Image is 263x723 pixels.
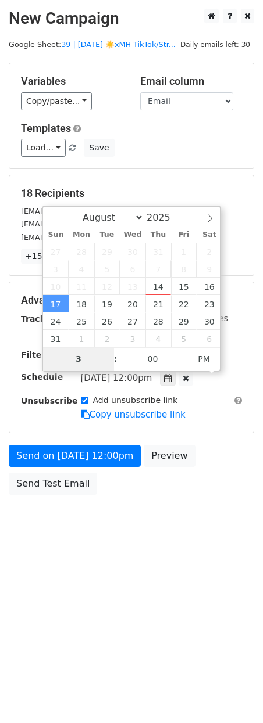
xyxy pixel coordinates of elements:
[145,312,171,330] span: August 28, 2025
[145,278,171,295] span: August 14, 2025
[69,231,94,239] span: Mon
[94,260,120,278] span: August 5, 2025
[21,75,123,88] h5: Variables
[197,295,222,312] span: August 23, 2025
[9,9,254,28] h2: New Campaign
[9,445,141,467] a: Send on [DATE] 12:00pm
[120,330,145,347] span: September 3, 2025
[171,231,197,239] span: Fri
[145,295,171,312] span: August 21, 2025
[43,278,69,295] span: August 10, 2025
[197,330,222,347] span: September 6, 2025
[81,409,186,420] a: Copy unsubscribe link
[21,294,242,307] h5: Advanced
[81,373,152,383] span: [DATE] 12:00pm
[144,212,186,223] input: Year
[171,243,197,260] span: August 1, 2025
[21,372,63,382] strong: Schedule
[9,473,97,495] a: Send Test Email
[69,330,94,347] span: September 1, 2025
[176,40,254,49] a: Daily emails left: 30
[69,295,94,312] span: August 18, 2025
[120,312,145,330] span: August 27, 2025
[94,231,120,239] span: Tue
[21,350,51,359] strong: Filters
[94,243,120,260] span: July 29, 2025
[197,243,222,260] span: August 2, 2025
[140,75,242,88] h5: Email column
[205,667,263,723] iframe: Chat Widget
[120,243,145,260] span: July 30, 2025
[145,243,171,260] span: July 31, 2025
[171,312,197,330] span: August 29, 2025
[43,347,114,371] input: Hour
[84,139,114,157] button: Save
[21,249,70,264] a: +15 more
[145,260,171,278] span: August 7, 2025
[69,278,94,295] span: August 11, 2025
[171,295,197,312] span: August 22, 2025
[43,330,69,347] span: August 31, 2025
[197,260,222,278] span: August 9, 2025
[21,139,66,157] a: Load...
[94,278,120,295] span: August 12, 2025
[171,278,197,295] span: August 15, 2025
[182,312,228,325] label: UTM Codes
[21,92,92,110] a: Copy/paste...
[21,207,151,215] small: [EMAIL_ADDRESS][DOMAIN_NAME]
[43,295,69,312] span: August 17, 2025
[197,312,222,330] span: August 30, 2025
[188,347,220,371] span: Click to toggle
[43,312,69,330] span: August 24, 2025
[21,314,60,323] strong: Tracking
[69,243,94,260] span: July 28, 2025
[69,260,94,278] span: August 4, 2025
[21,233,151,242] small: [EMAIL_ADDRESS][DOMAIN_NAME]
[21,122,71,134] a: Templates
[176,38,254,51] span: Daily emails left: 30
[197,231,222,239] span: Sat
[94,295,120,312] span: August 19, 2025
[94,312,120,330] span: August 26, 2025
[145,330,171,347] span: September 4, 2025
[145,231,171,239] span: Thu
[171,260,197,278] span: August 8, 2025
[69,312,94,330] span: August 25, 2025
[120,260,145,278] span: August 6, 2025
[21,187,242,200] h5: 18 Recipients
[120,278,145,295] span: August 13, 2025
[171,330,197,347] span: September 5, 2025
[43,260,69,278] span: August 3, 2025
[21,396,78,405] strong: Unsubscribe
[114,347,118,371] span: :
[120,295,145,312] span: August 20, 2025
[94,330,120,347] span: September 2, 2025
[120,231,145,239] span: Wed
[21,220,151,228] small: [EMAIL_ADDRESS][DOMAIN_NAME]
[9,40,176,49] small: Google Sheet:
[61,40,176,49] a: 39 | [DATE] ☀️xMH TikTok/Str...
[144,445,195,467] a: Preview
[197,278,222,295] span: August 16, 2025
[43,231,69,239] span: Sun
[118,347,189,371] input: Minute
[43,243,69,260] span: July 27, 2025
[93,394,178,407] label: Add unsubscribe link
